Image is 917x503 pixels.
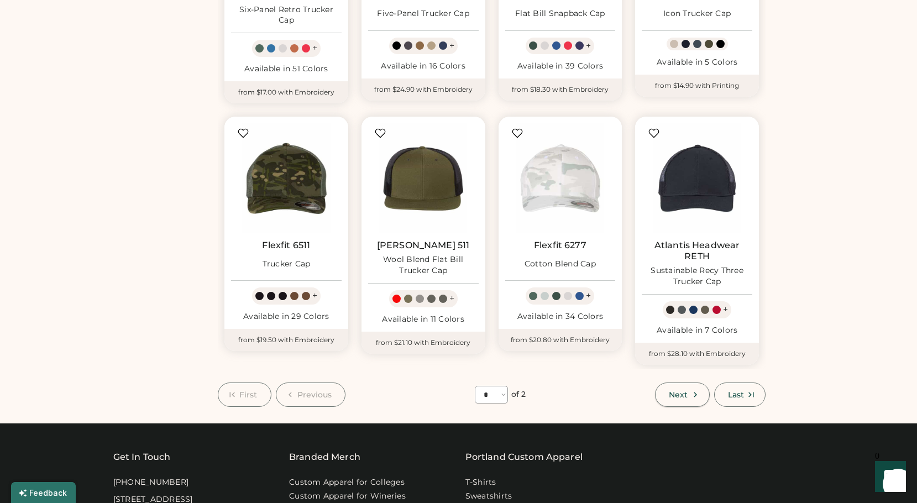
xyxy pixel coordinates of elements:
div: Flat Bill Snapback Cap [515,8,605,19]
div: Trucker Cap [263,259,311,270]
button: Next [655,383,709,407]
a: Sweatshirts [465,491,512,502]
div: from $17.00 with Embroidery [224,81,348,103]
div: Available in 51 Colors [231,64,342,75]
button: Previous [276,383,346,407]
div: from $18.30 with Embroidery [499,78,622,101]
div: Available in 5 Colors [642,57,752,68]
a: Custom Apparel for Colleges [289,477,405,488]
div: + [723,303,728,316]
a: Custom Apparel for Wineries [289,491,406,502]
div: Available in 34 Colors [505,311,616,322]
div: from $20.80 with Embroidery [499,329,622,351]
button: Last [714,383,766,407]
span: Last [728,391,744,399]
div: Branded Merch [289,450,360,464]
img: Atlantis Headwear RETH Sustainable Recy Three Trucker Cap [642,123,752,234]
div: Sustainable Recy Three Trucker Cap [642,265,752,287]
span: First [239,391,258,399]
div: Available in 16 Colors [368,61,479,72]
div: + [449,292,454,305]
div: Available in 29 Colors [231,311,342,322]
img: Flexfit 6277 Cotton Blend Cap [505,123,616,234]
a: Flexfit 6277 [534,240,586,251]
div: Cotton Blend Cap [525,259,596,270]
div: + [586,40,591,52]
a: Flexfit 6511 [262,240,310,251]
div: of 2 [511,389,526,400]
div: from $19.50 with Embroidery [224,329,348,351]
div: Available in 7 Colors [642,325,752,336]
div: Available in 11 Colors [368,314,479,325]
div: Five-Panel Trucker Cap [377,8,469,19]
img: Richardson 511 Wool Blend Flat Bill Trucker Cap [368,123,479,234]
button: First [218,383,271,407]
div: Wool Blend Flat Bill Trucker Cap [368,254,479,276]
div: from $24.90 with Embroidery [361,78,485,101]
div: [PHONE_NUMBER] [113,477,189,488]
div: + [312,42,317,54]
a: Portland Custom Apparel [465,450,583,464]
div: from $21.10 with Embroidery [361,332,485,354]
iframe: Front Chat [864,453,912,501]
a: [PERSON_NAME] 511 [377,240,470,251]
div: Available in 39 Colors [505,61,616,72]
div: Get In Touch [113,450,171,464]
div: from $28.10 with Embroidery [635,343,759,365]
div: from $14.90 with Printing [635,75,759,97]
div: Six-Panel Retro Trucker Cap [231,4,342,27]
div: + [312,290,317,302]
div: + [449,40,454,52]
span: Next [669,391,688,399]
a: Atlantis Headwear RETH [642,240,752,262]
span: Previous [297,391,332,399]
a: T-Shirts [465,477,496,488]
div: + [586,290,591,302]
div: Icon Trucker Cap [663,8,731,19]
img: Flexfit 6511 Trucker Cap [231,123,342,234]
